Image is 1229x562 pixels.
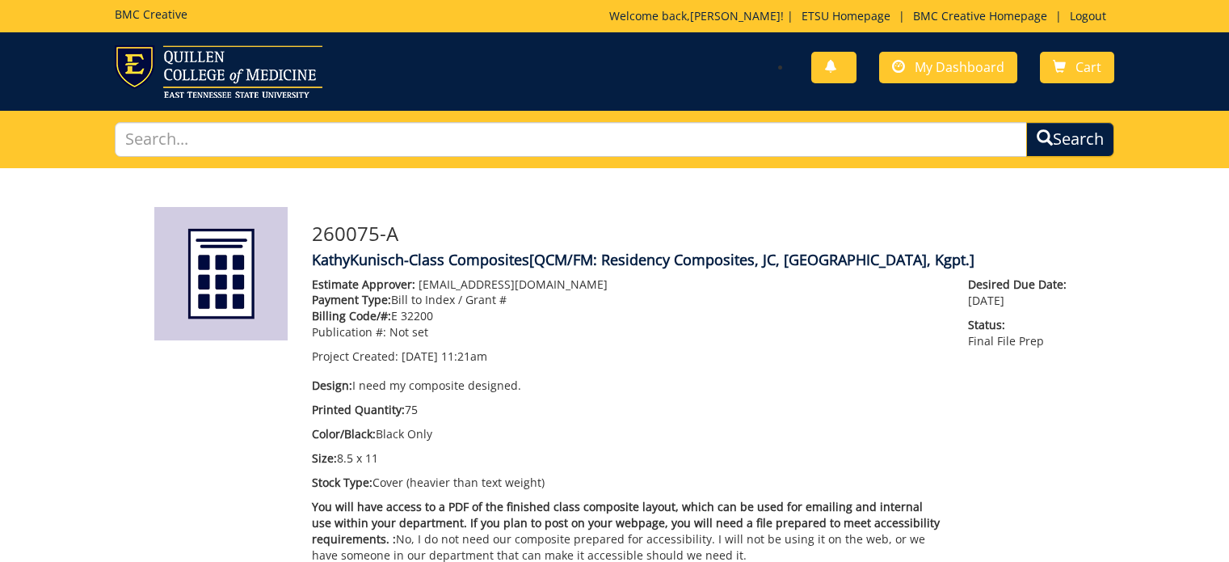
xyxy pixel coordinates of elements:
[115,122,1028,157] input: Search...
[968,317,1075,349] p: Final File Prep
[312,223,1075,244] h3: 260075-A
[312,475,945,491] p: Cover (heavier than text weight)
[905,8,1055,23] a: BMC Creative Homepage
[312,402,945,418] p: 75
[312,426,376,442] span: Color/Black:
[389,324,428,340] span: Not set
[968,317,1075,333] span: Status:
[312,426,945,442] p: Black Only
[312,308,945,324] p: E 32200
[312,402,405,417] span: Printed Quantity:
[915,58,1004,76] span: My Dashboard
[312,308,391,323] span: Billing Code/#:
[690,8,781,23] a: [PERSON_NAME]
[115,45,322,98] img: ETSU logo
[312,277,415,292] span: Estimate Approver:
[529,250,974,269] span: [QCM/FM: Residency Composites, JC, [GEOGRAPHIC_DATA], Kgpt.]
[968,277,1075,293] span: Desired Due Date:
[1062,8,1114,23] a: Logout
[154,207,288,340] img: Product featured image
[1026,122,1114,157] button: Search
[312,475,372,490] span: Stock Type:
[312,450,945,467] p: 8.5 x 11
[312,277,945,293] p: [EMAIL_ADDRESS][DOMAIN_NAME]
[793,8,899,23] a: ETSU Homepage
[312,378,352,393] span: Design:
[1040,52,1114,83] a: Cart
[115,8,187,20] h5: BMC Creative
[879,52,1017,83] a: My Dashboard
[312,292,391,307] span: Payment Type:
[968,277,1075,309] p: [DATE]
[312,252,1075,268] h4: KathyKunisch-Class Composites
[312,378,945,394] p: I need my composite designed.
[312,450,337,466] span: Size:
[609,8,1114,24] p: Welcome back, ! | | |
[312,499,940,547] span: You will have access to a PDF of the finished class composite layout, which can be used for email...
[1075,58,1101,76] span: Cart
[312,349,398,364] span: Project Created:
[312,324,386,340] span: Publication #:
[402,349,487,364] span: [DATE] 11:21am
[312,292,945,308] p: Bill to Index / Grant #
